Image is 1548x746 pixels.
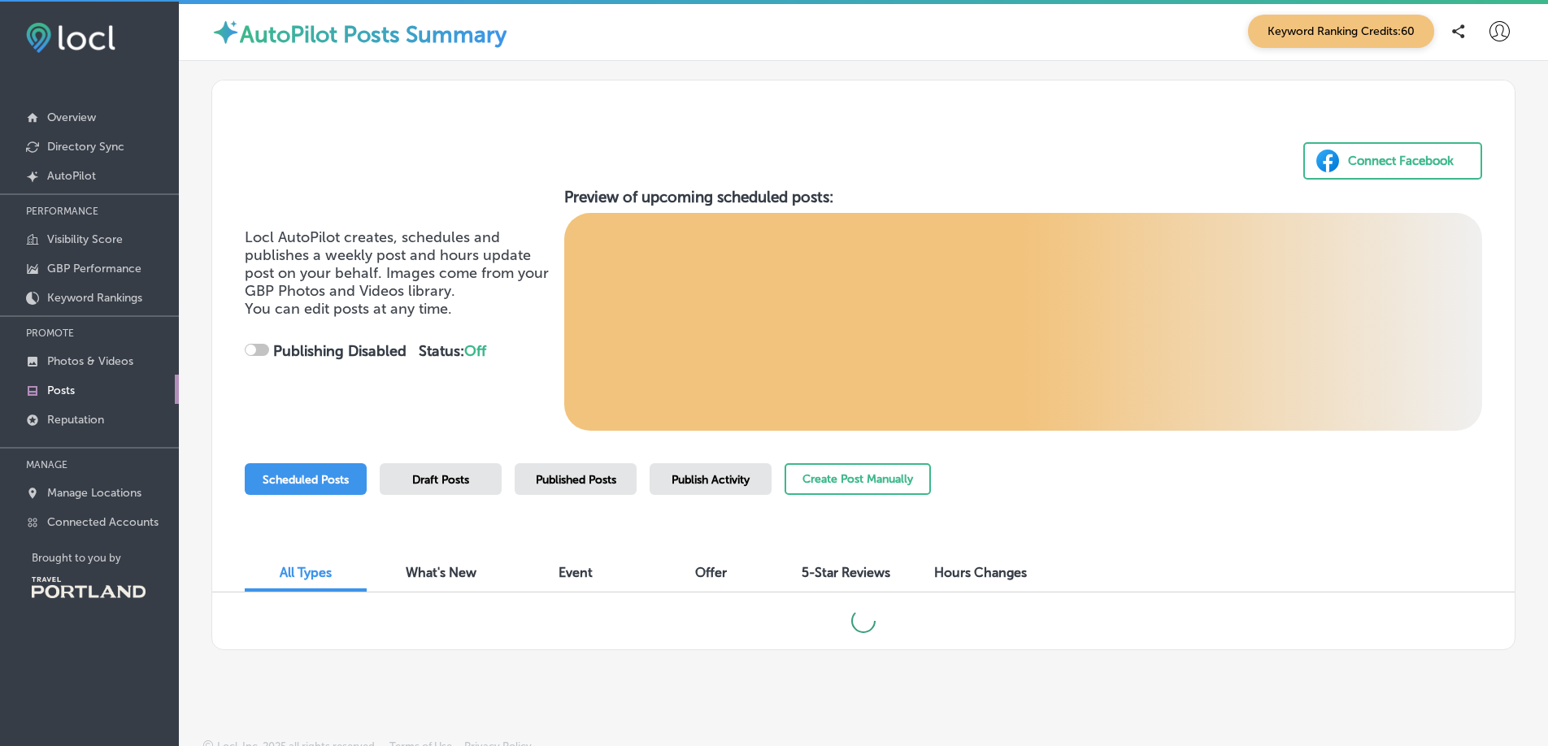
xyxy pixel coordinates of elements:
[273,342,407,360] strong: Publishing Disabled
[412,473,469,487] span: Draft Posts
[47,140,124,154] p: Directory Sync
[47,486,141,500] p: Manage Locations
[32,552,179,564] p: Brought to you by
[785,463,931,495] button: Create Post Manually
[934,565,1027,580] span: Hours Changes
[406,565,476,580] span: What's New
[802,565,890,580] span: 5-Star Reviews
[464,342,486,360] span: Off
[695,565,727,580] span: Offer
[280,565,332,580] span: All Types
[559,565,593,580] span: Event
[1348,149,1454,173] div: Connect Facebook
[47,232,123,246] p: Visibility Score
[47,354,133,368] p: Photos & Videos
[1303,142,1482,180] button: Connect Facebook
[26,23,115,53] img: fda3e92497d09a02dc62c9cd864e3231.png
[245,228,549,300] span: Locl AutoPilot creates, schedules and publishes a weekly post and hours update post on your behal...
[47,291,142,305] p: Keyword Rankings
[47,169,96,183] p: AutoPilot
[47,262,141,275] p: GBP Performance
[47,111,96,124] p: Overview
[564,188,1483,206] h3: Preview of upcoming scheduled posts:
[32,577,146,598] img: Travel Portland
[211,18,240,46] img: autopilot-icon
[672,473,750,487] span: Publish Activity
[240,21,507,48] label: AutoPilot Posts Summary
[47,413,104,427] p: Reputation
[536,473,616,487] span: Published Posts
[245,300,452,318] span: You can edit posts at any time.
[1248,15,1434,48] span: Keyword Ranking Credits: 60
[419,342,486,360] strong: Status:
[47,515,159,529] p: Connected Accounts
[47,384,75,397] p: Posts
[263,473,349,487] span: Scheduled Posts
